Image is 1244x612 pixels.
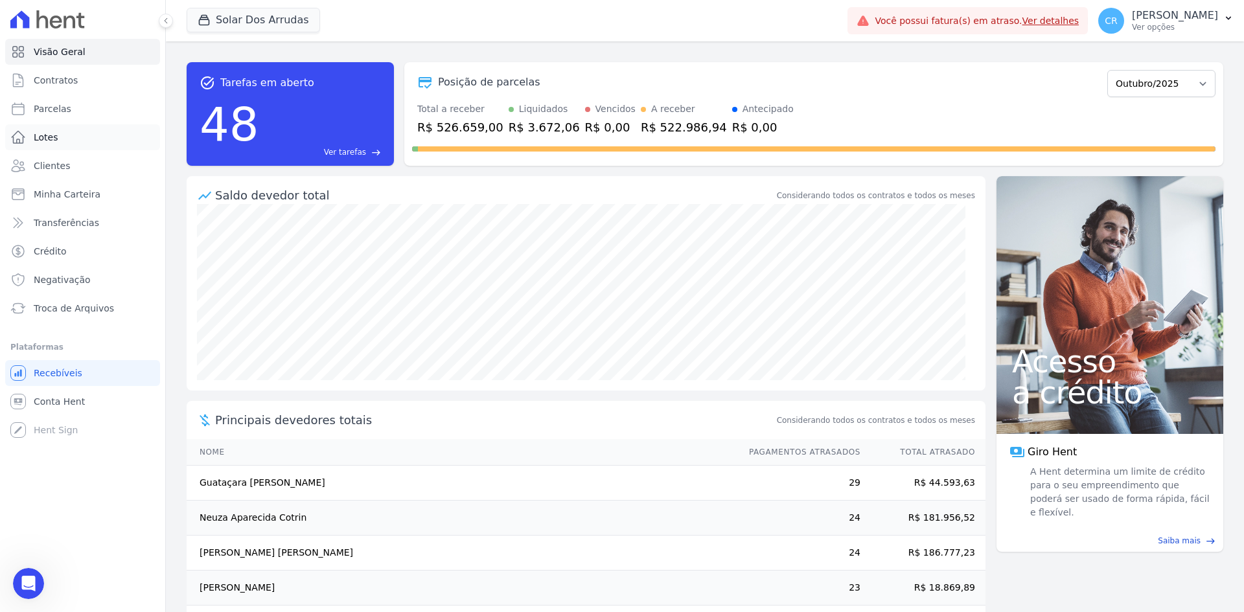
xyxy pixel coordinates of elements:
a: Lotes [5,124,160,150]
span: task_alt [200,75,215,91]
span: Conta Hent [34,395,85,408]
td: [PERSON_NAME] [187,571,737,606]
div: Total a receber [417,102,503,116]
button: Solar Dos Arrudas [187,8,320,32]
a: Clientes [5,153,160,179]
td: 29 [737,466,861,501]
span: Minha Carteira [34,188,100,201]
td: 24 [737,536,861,571]
div: R$ 3.672,06 [509,119,580,136]
span: Você possui fatura(s) em atraso. [875,14,1079,28]
div: Vencidos [595,102,636,116]
a: Troca de Arquivos [5,295,160,321]
a: Minha Carteira [5,181,160,207]
a: Saiba mais east [1004,535,1215,547]
div: Plataformas [10,339,155,355]
div: R$ 522.986,94 [641,119,727,136]
a: Parcelas [5,96,160,122]
th: Pagamentos Atrasados [737,439,861,466]
td: R$ 18.869,89 [861,571,985,606]
iframe: Intercom live chat [13,568,44,599]
th: Nome [187,439,737,466]
th: Total Atrasado [861,439,985,466]
td: R$ 181.956,52 [861,501,985,536]
div: Liquidados [519,102,568,116]
span: Acesso [1012,346,1208,377]
a: Negativação [5,267,160,293]
td: 23 [737,571,861,606]
span: Saiba mais [1158,535,1201,547]
span: Visão Geral [34,45,86,58]
span: east [1206,536,1215,546]
span: Ver tarefas [324,146,366,158]
span: Parcelas [34,102,71,115]
td: 24 [737,501,861,536]
span: east [371,148,381,157]
span: Negativação [34,273,91,286]
span: Transferências [34,216,99,229]
td: R$ 44.593,63 [861,466,985,501]
div: Posição de parcelas [438,74,540,90]
a: Conta Hent [5,389,160,414]
div: Saldo devedor total [215,187,774,204]
span: Lotes [34,131,58,144]
a: Transferências [5,210,160,236]
span: Tarefas em aberto [220,75,314,91]
div: R$ 0,00 [732,119,794,136]
div: 48 [200,91,259,158]
a: Ver detalhes [1022,16,1079,26]
a: Visão Geral [5,39,160,65]
span: Considerando todos os contratos e todos os meses [777,414,975,426]
span: Crédito [34,245,67,258]
span: CR [1105,16,1118,25]
span: Clientes [34,159,70,172]
a: Contratos [5,67,160,93]
span: Recebíveis [34,367,82,380]
td: R$ 186.777,23 [861,536,985,571]
div: Considerando todos os contratos e todos os meses [777,190,975,201]
div: R$ 526.659,00 [417,119,503,136]
span: Giro Hent [1028,444,1077,460]
div: A receber [651,102,695,116]
td: Guataçara [PERSON_NAME] [187,466,737,501]
div: Antecipado [743,102,794,116]
a: Ver tarefas east [264,146,381,158]
span: A Hent determina um limite de crédito para o seu empreendimento que poderá ser usado de forma ráp... [1028,465,1210,519]
span: Troca de Arquivos [34,302,114,315]
span: Principais devedores totais [215,411,774,429]
td: [PERSON_NAME] [PERSON_NAME] [187,536,737,571]
div: R$ 0,00 [585,119,636,136]
td: Neuza Aparecida Cotrin [187,501,737,536]
button: CR [PERSON_NAME] Ver opções [1088,3,1244,39]
span: Contratos [34,74,78,87]
p: Ver opções [1132,22,1218,32]
p: [PERSON_NAME] [1132,9,1218,22]
span: a crédito [1012,377,1208,408]
a: Crédito [5,238,160,264]
a: Recebíveis [5,360,160,386]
